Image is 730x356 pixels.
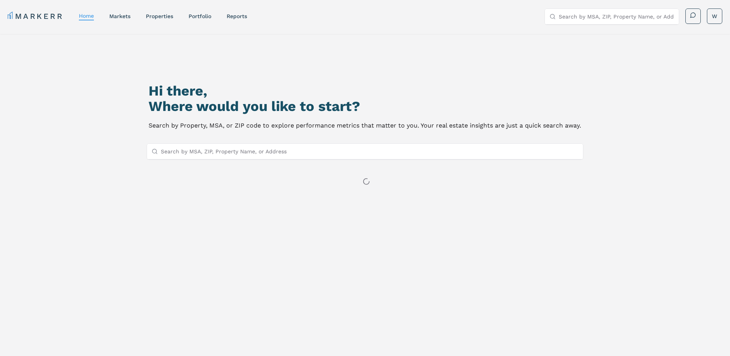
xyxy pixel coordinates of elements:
[161,144,579,159] input: Search by MSA, ZIP, Property Name, or Address
[146,13,173,19] a: properties
[712,12,717,20] span: W
[149,120,581,131] p: Search by Property, MSA, or ZIP code to explore performance metrics that matter to you. Your real...
[707,8,722,24] button: W
[79,13,94,19] a: home
[149,99,581,114] h2: Where would you like to start?
[559,9,674,24] input: Search by MSA, ZIP, Property Name, or Address
[8,11,63,22] a: MARKERR
[227,13,247,19] a: reports
[149,83,581,99] h1: Hi there,
[109,13,130,19] a: markets
[189,13,211,19] a: Portfolio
